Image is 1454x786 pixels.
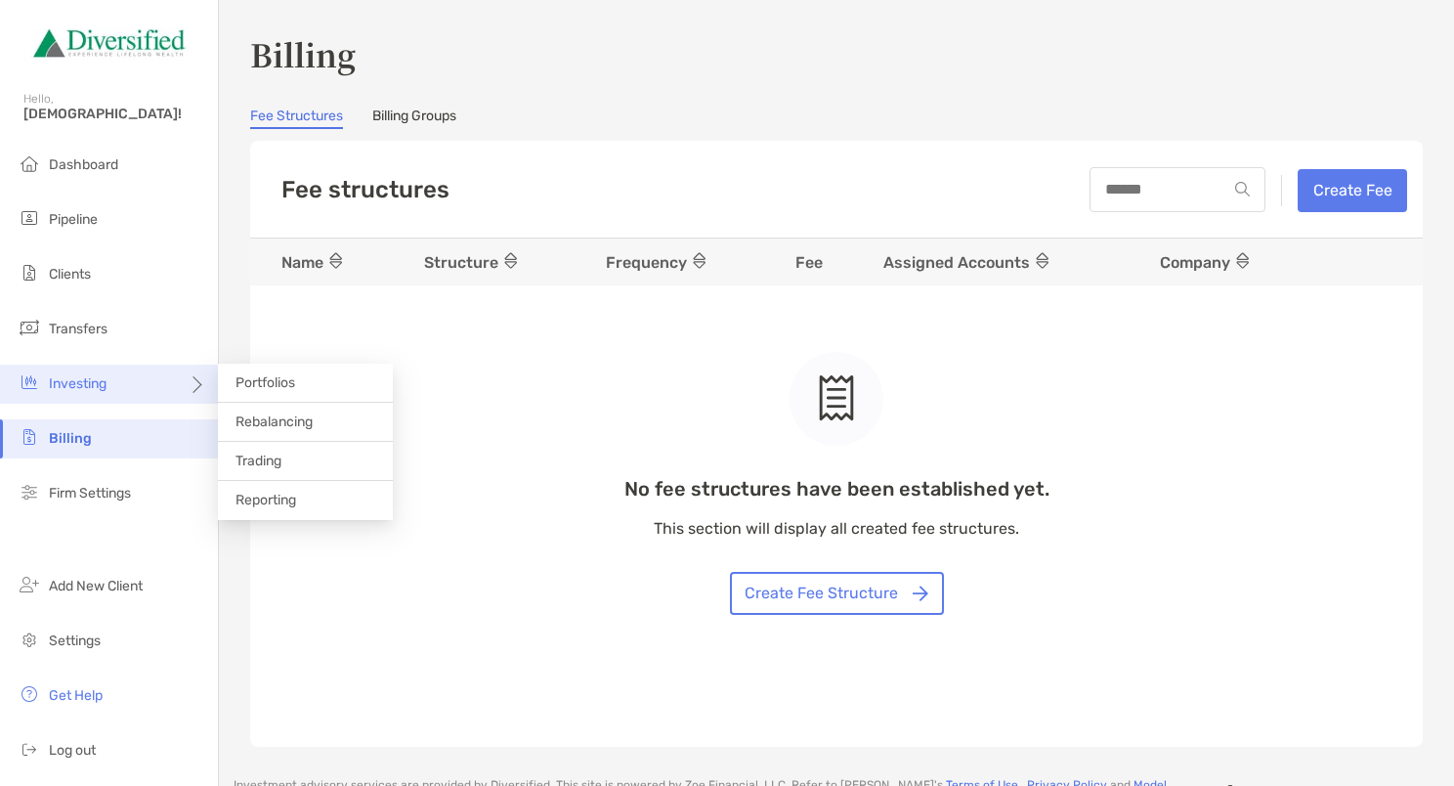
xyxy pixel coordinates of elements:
[49,485,131,502] span: Firm Settings
[817,375,856,422] img: empty state icon
[372,108,456,129] a: Billing Groups
[235,453,281,469] span: Trading
[18,261,41,284] img: clients icon
[235,374,295,391] span: Portfolios
[49,633,101,649] span: Settings
[49,742,96,759] span: Log out
[49,687,103,704] span: Get Help
[49,578,143,594] span: Add New Client
[250,31,1423,76] h3: Billing
[913,586,928,601] img: button icon
[1298,169,1407,212] button: Create Fee
[18,425,41,449] img: billing icon
[49,156,118,173] span: Dashboard
[49,430,92,447] span: Billing
[18,573,41,596] img: add_new_client icon
[49,211,98,228] span: Pipeline
[49,321,107,337] span: Transfers
[730,572,944,615] button: Create Fee Structure
[18,152,41,175] img: dashboard icon
[18,737,41,761] img: logout icon
[18,682,41,706] img: get-help icon
[624,477,1049,502] p: No fee structures have been established yet.
[18,628,41,651] img: settings icon
[49,266,91,283] span: Clients
[18,371,41,394] img: investing icon
[23,8,194,78] img: Zoe Logo
[23,106,206,122] span: [DEMOGRAPHIC_DATA]!
[250,108,343,129] a: Fee Structures
[235,492,296,508] span: Reporting
[49,375,107,392] span: Investing
[624,516,1049,541] p: This section will display all created fee structures.
[18,316,41,339] img: transfers icon
[235,414,313,430] span: Rebalancing
[281,176,449,203] h5: Fee structures
[18,206,41,230] img: pipeline icon
[1235,182,1250,196] img: input icon
[18,480,41,503] img: firm-settings icon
